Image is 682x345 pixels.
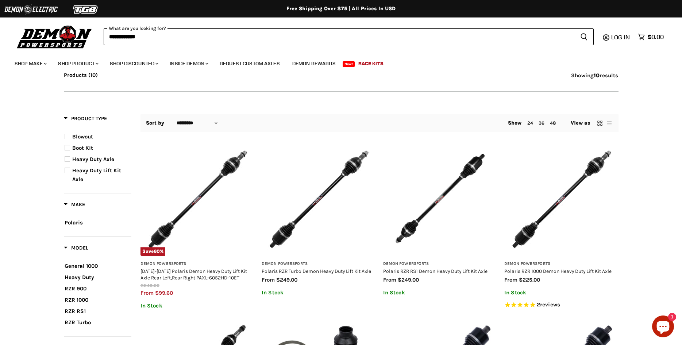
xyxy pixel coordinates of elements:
[9,53,662,71] ul: Main menu
[383,277,396,283] span: from
[65,285,86,292] span: RZR 900
[611,34,630,41] span: Log in
[606,119,613,127] button: list view
[287,56,341,71] a: Demon Rewards
[140,142,255,256] a: 2014-2020 Polaris Demon Heavy Duty Lift Kit Axle Rear Left,Rear Right PAXL-6052HD-10ETSave60%
[64,245,88,251] span: Model
[262,277,275,283] span: from
[648,34,664,40] span: $0.00
[537,302,560,308] span: 2 reviews
[596,119,604,127] button: grid view
[571,120,590,126] span: View as
[65,219,83,226] span: Polaris
[72,145,93,151] span: Boot Kit
[9,56,51,71] a: Shop Make
[262,261,376,267] h3: Demon Powersports
[140,303,255,309] p: In Stock
[155,290,173,296] span: $99.60
[383,268,488,274] a: Polaris RZR RS1 Demon Heavy Duty Lift Kit Axle
[140,261,255,267] h3: Demon Powersports
[540,302,560,308] span: reviews
[539,120,544,126] a: 36
[504,301,619,309] span: Rated 5.0 out of 5 stars 2 reviews
[64,115,107,124] button: Filter by Product Type
[508,120,522,126] span: Show
[154,248,160,254] span: 60
[383,290,497,296] p: In Stock
[343,61,355,67] span: New!
[140,268,247,281] a: [DATE]-[DATE] Polaris Demon Heavy Duty Lift Kit Axle Rear Left,Rear Right PAXL-6052HD-10ET
[65,263,98,269] span: General 1000
[164,56,213,71] a: Inside Demon
[383,261,497,267] h3: Demon Powersports
[64,201,85,210] button: Filter by Make
[65,274,94,281] span: Heavy Duty
[64,244,88,254] button: Filter by Model
[65,297,88,303] span: RZR 1000
[527,120,533,126] a: 24
[140,142,255,256] img: 2014-2020 Polaris Demon Heavy Duty Lift Kit Axle Rear Left,Rear Right PAXL-6052HD-10ET
[504,142,619,256] img: Polaris RZR 1000 Demon Heavy Duty Lift Kit Axle
[65,308,86,314] span: RZR RS1
[608,34,634,40] a: Log in
[72,156,114,162] span: Heavy Duty Axle
[504,290,619,296] p: In Stock
[262,268,371,274] a: Polaris RZR Turbo Demon Heavy Duty Lift Kit Axle
[64,72,98,78] button: Products (10)
[140,283,159,288] span: $249.00
[574,28,594,45] button: Search
[53,56,103,71] a: Shop Product
[64,201,85,208] span: Make
[214,56,285,71] a: Request Custom Axles
[262,290,376,296] p: In Stock
[49,5,633,12] div: Free Shipping Over $75 | All Prices In USD
[72,167,121,183] span: Heavy Duty Lift Kit Axle
[104,28,574,45] input: When autocomplete results are available use up and down arrows to review and enter to select
[550,120,556,126] a: 48
[519,277,540,283] span: $225.00
[146,120,165,126] label: Sort by
[140,247,166,255] span: Save %
[104,56,163,71] a: Shop Discounted
[571,72,618,79] span: Showing results
[650,315,676,339] inbox-online-store-chat: Shopify online store chat
[4,3,58,16] img: Demon Electric Logo 2
[276,277,297,283] span: $249.00
[64,115,107,122] span: Product Type
[15,24,95,50] img: Demon Powersports
[504,261,619,267] h3: Demon Powersports
[58,3,113,16] img: TGB Logo 2
[504,268,612,274] a: Polaris RZR 1000 Demon Heavy Duty Lift Kit Axle
[262,142,376,256] img: Polaris RZR Turbo Demon Heavy Duty Lift Kit Axle
[353,56,389,71] a: Race Kits
[72,133,93,140] span: Blowout
[594,72,600,79] strong: 10
[140,290,154,296] span: from
[634,32,667,42] a: $0.00
[65,319,91,326] span: RZR Turbo
[398,277,419,283] span: $249.00
[383,142,497,256] img: Polaris RZR RS1 Demon Heavy Duty Lift Kit Axle
[104,28,594,45] form: Product
[504,277,517,283] span: from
